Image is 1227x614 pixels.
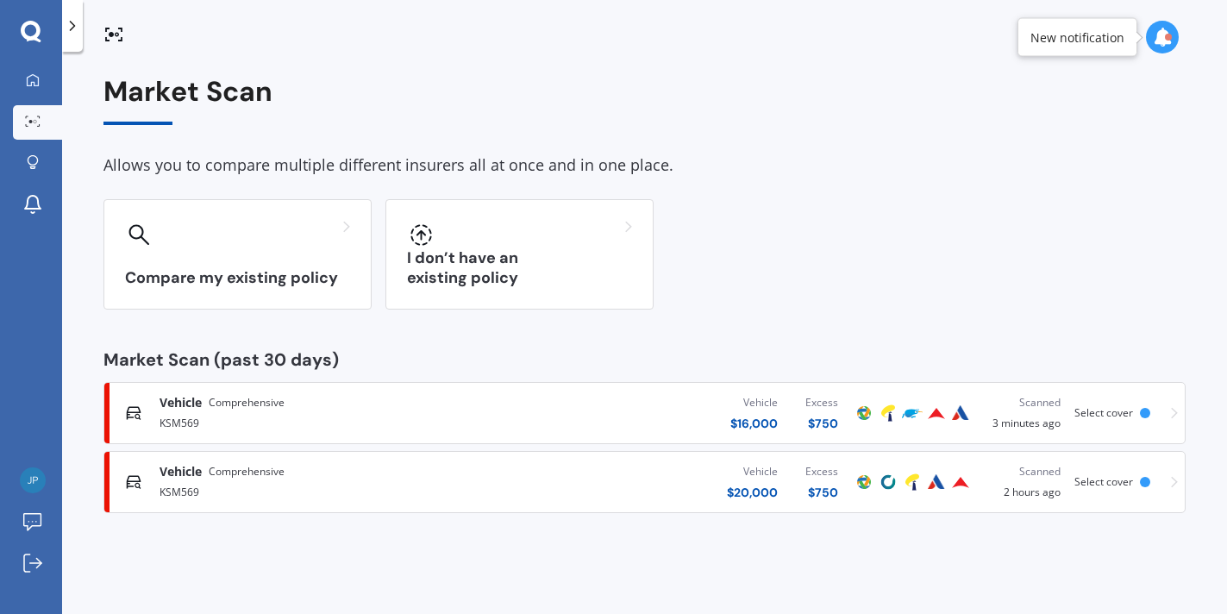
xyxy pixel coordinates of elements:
h3: Compare my existing policy [125,268,350,288]
a: VehicleComprehensiveKSM569Vehicle$20,000Excess$750ProtectaCoveTowerAutosureProvidentScanned2 hour... [103,451,1186,513]
div: $ 16,000 [730,415,778,432]
img: Autosure [926,472,947,492]
div: Vehicle [730,394,778,411]
div: Market Scan [103,76,1186,125]
div: $ 750 [805,415,838,432]
span: Select cover [1074,405,1133,420]
div: New notification [1030,28,1124,46]
span: Vehicle [160,463,202,480]
div: Excess [805,394,838,411]
span: Comprehensive [209,463,285,480]
img: Tower [878,403,898,423]
img: Provident [926,403,947,423]
div: Excess [805,463,838,480]
span: Vehicle [160,394,202,411]
img: Cove [878,472,898,492]
div: $ 750 [805,484,838,501]
div: 2 hours ago [986,463,1061,501]
img: Trade Me Insurance [902,403,923,423]
span: Select cover [1074,474,1133,489]
div: 3 minutes ago [986,394,1061,432]
span: Comprehensive [209,394,285,411]
img: Provident [950,472,971,492]
img: Autosure [950,403,971,423]
div: $ 20,000 [727,484,778,501]
div: Scanned [986,463,1061,480]
img: Protecta [854,472,874,492]
div: Allows you to compare multiple different insurers all at once and in one place. [103,153,1186,179]
div: Scanned [986,394,1061,411]
div: Vehicle [727,463,778,480]
img: dde80b00c4908c6e656004195eeaffd8 [20,467,46,493]
a: VehicleComprehensiveKSM569Vehicle$16,000Excess$750ProtectaTowerTrade Me InsuranceProvidentAutosur... [103,382,1186,444]
img: Protecta [854,403,874,423]
div: KSM569 [160,480,489,501]
div: KSM569 [160,411,489,432]
h3: I don’t have an existing policy [407,248,632,288]
img: Tower [902,472,923,492]
div: Market Scan (past 30 days) [103,351,1186,368]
